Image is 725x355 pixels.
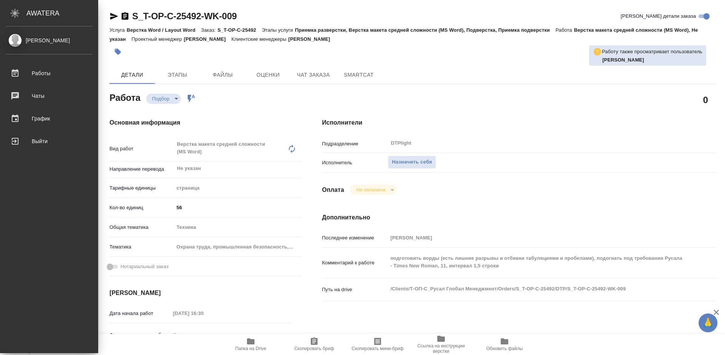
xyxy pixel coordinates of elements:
[110,90,140,104] h2: Работа
[2,109,96,128] a: График
[146,94,181,104] div: Подбор
[110,331,170,339] p: Факт. дата начала работ
[159,70,196,80] span: Этапы
[120,263,168,270] span: Нотариальный заказ
[205,70,241,80] span: Файлы
[250,70,286,80] span: Оценки
[110,165,174,173] p: Направление перевода
[110,310,170,317] p: Дата начала работ
[2,86,96,105] a: Чаты
[110,27,126,33] p: Услуга
[702,315,714,331] span: 🙏
[288,36,336,42] p: [PERSON_NAME]
[6,68,93,79] div: Работы
[110,43,126,60] button: Добавить тэг
[621,12,696,20] span: [PERSON_NAME] детали заказа
[322,159,388,167] p: Исполнитель
[110,243,174,251] p: Тематика
[322,259,388,267] p: Комментарий к работе
[414,343,468,354] span: Ссылка на инструкции верстки
[282,334,346,355] button: Скопировать бриф
[201,27,217,33] p: Заказ:
[322,286,388,293] p: Путь на drive
[170,308,236,319] input: Пустое поле
[322,234,388,242] p: Последнее изменение
[322,185,344,194] h4: Оплата
[392,158,432,167] span: Назначить себя
[120,12,130,21] button: Скопировать ссылку
[350,185,396,195] div: Подбор
[110,184,174,192] p: Тарифные единицы
[6,36,93,45] div: [PERSON_NAME]
[110,145,174,153] p: Вид работ
[174,182,302,194] div: страница
[294,346,334,351] span: Скопировать бриф
[703,93,708,106] h2: 0
[235,346,266,351] span: Папка на Drive
[295,70,332,80] span: Чат заказа
[346,334,409,355] button: Скопировать мини-бриф
[150,96,172,102] button: Подбор
[174,241,302,253] div: Охрана труда, промышленная безопасность, экология и стандартизация
[322,213,717,222] h4: Дополнительно
[219,334,282,355] button: Папка на Drive
[131,36,184,42] p: Проектный менеджер
[699,313,717,332] button: 🙏
[231,36,288,42] p: Клиентские менеджеры
[217,27,262,33] p: S_T-OP-C-25492
[6,90,93,102] div: Чаты
[110,289,292,298] h4: [PERSON_NAME]
[354,187,387,193] button: Не оплачена
[110,224,174,231] p: Общая тематика
[6,113,93,124] div: График
[473,334,536,355] button: Обновить файлы
[409,334,473,355] button: Ссылка на инструкции верстки
[388,282,684,295] textarea: /Clients/Т-ОП-С_Русал Глобал Менеджмент/Orders/S_T-OP-C-25492/DTP/S_T-OP-C-25492-WK-009
[295,27,555,33] p: Приемка разверстки, Верстка макета средней сложности (MS Word), Подверстка, Приемка подверстки
[352,346,403,351] span: Скопировать мини-бриф
[6,136,93,147] div: Выйти
[322,118,717,127] h4: Исполнители
[126,27,201,33] p: Верстка Word / Layout Word
[110,12,119,21] button: Скопировать ссылку для ЯМессенджера
[2,132,96,151] a: Выйти
[388,156,436,169] button: Назначить себя
[174,221,302,234] div: Техника
[555,27,574,33] p: Работа
[486,346,523,351] span: Обновить файлы
[602,57,644,63] b: [PERSON_NAME]
[602,48,702,56] p: Работу также просматривает пользователь
[341,70,377,80] span: SmartCat
[170,329,236,340] input: Пустое поле
[2,64,96,83] a: Работы
[110,204,174,211] p: Кол-во единиц
[132,11,237,21] a: S_T-OP-C-25492-WK-009
[322,140,388,148] p: Подразделение
[602,56,702,64] p: Носкова Анна
[174,202,302,213] input: ✎ Введи что-нибудь
[110,118,292,127] h4: Основная информация
[388,232,684,243] input: Пустое поле
[388,252,684,272] textarea: подготовить ворды (есть лишние разрывы и отбивки табуляциями и пробелами), подогнать под требован...
[114,70,150,80] span: Детали
[262,27,295,33] p: Этапы услуги
[184,36,231,42] p: [PERSON_NAME]
[26,6,98,21] div: AWATERA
